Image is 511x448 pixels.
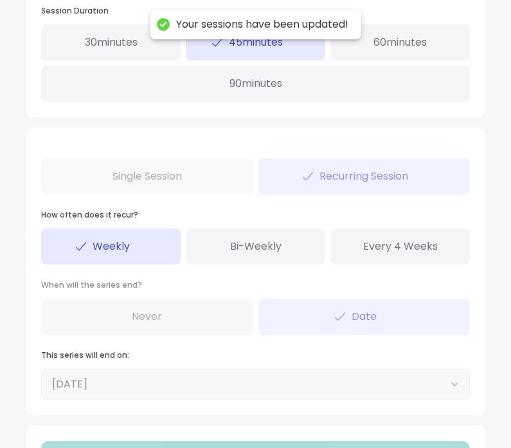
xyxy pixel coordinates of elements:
span: 30 minutes [85,35,138,50]
h3: Session Duration [41,6,470,17]
span: 60 minutes [373,35,427,50]
span: 45 minutes [229,35,283,50]
span: Bi-Weekly [230,239,282,254]
span: Every 4 Weeks [363,239,438,254]
span: Weekly [93,239,130,254]
span: 90 minutes [229,76,282,91]
div: Your sessions have been updated! [176,18,348,32]
h3: This series will end on: [41,350,470,361]
h3: How often does it recur? [41,210,470,221]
